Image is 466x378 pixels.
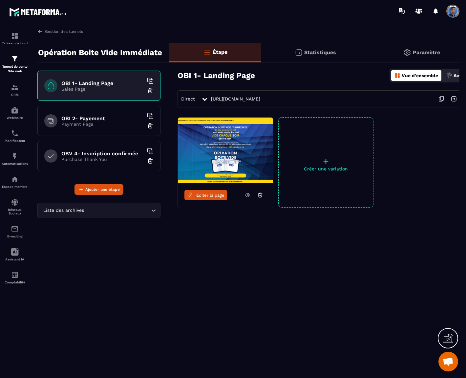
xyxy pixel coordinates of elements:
[38,46,162,59] p: Opération Boite Vide Immédiate
[2,116,28,120] p: Webinaire
[184,190,227,200] a: Éditer la page
[11,198,19,206] img: social-network
[2,41,28,45] p: Tableau de bord
[2,193,28,220] a: social-networksocial-networkRéseaux Sociaux
[203,48,211,56] img: bars-o.4a397970.svg
[446,73,452,78] img: actions.d6e523a2.png
[85,186,120,193] span: Ajouter une étape
[37,29,83,34] a: Gestion des tunnels
[2,266,28,289] a: accountantaccountantComptabilité
[2,50,28,78] a: formationformationTunnel de vente Site web
[2,64,28,74] p: Tunnel de vente Site web
[2,124,28,147] a: schedulerschedulerPlanificateur
[2,220,28,243] a: emailemailE-mailing
[2,208,28,215] p: Réseaux Sociaux
[2,93,28,97] p: CRM
[85,207,150,214] input: Search for option
[403,49,411,56] img: setting-gr.5f69749f.svg
[11,106,19,114] img: automations
[438,352,458,371] div: Ouvrir le chat
[2,234,28,238] p: E-mailing
[402,73,438,78] p: Vue d'ensemble
[211,96,260,101] a: [URL][DOMAIN_NAME]
[11,152,19,160] img: automations
[11,32,19,40] img: formation
[147,158,154,164] img: trash
[2,257,28,261] p: Assistant IA
[37,29,43,34] img: arrow
[37,203,160,218] div: Search for option
[11,175,19,183] img: automations
[2,101,28,124] a: automationsautomationsWebinaire
[2,243,28,266] a: Assistant IA
[413,49,440,56] p: Paramètre
[213,49,227,55] p: Étape
[61,157,143,162] p: Purchase Thank You
[61,115,143,122] h6: OBI 2- Payement
[178,118,273,183] img: image
[11,83,19,91] img: formation
[11,271,19,279] img: accountant
[295,49,303,56] img: stats.20deebd0.svg
[11,225,19,233] img: email
[196,193,224,198] span: Éditer la page
[304,49,336,56] p: Statistiques
[61,80,143,86] h6: OBI 1- Landing Page
[279,157,373,166] p: +
[147,122,154,129] img: trash
[181,96,195,101] span: Direct
[279,166,373,171] p: Créer une variation
[11,55,19,63] img: formation
[2,185,28,189] p: Espace membre
[2,27,28,50] a: formationformationTableau de bord
[2,139,28,143] p: Planificateur
[2,170,28,193] a: automationsautomationsEspace membre
[61,122,143,127] p: Payment Page
[11,129,19,137] img: scheduler
[178,71,255,80] h3: OBI 1- Landing Page
[2,280,28,284] p: Comptabilité
[74,184,123,195] button: Ajouter une étape
[394,73,400,78] img: dashboard-orange.40269519.svg
[2,147,28,170] a: automationsautomationsAutomatisations
[61,86,143,92] p: Sales Page
[61,150,143,157] h6: OBV 4- Inscription confirmée
[147,87,154,94] img: trash
[42,207,85,214] span: Liste des archives
[2,78,28,101] a: formationformationCRM
[448,93,460,105] img: arrow-next.bcc2205e.svg
[9,6,68,18] img: logo
[2,162,28,166] p: Automatisations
